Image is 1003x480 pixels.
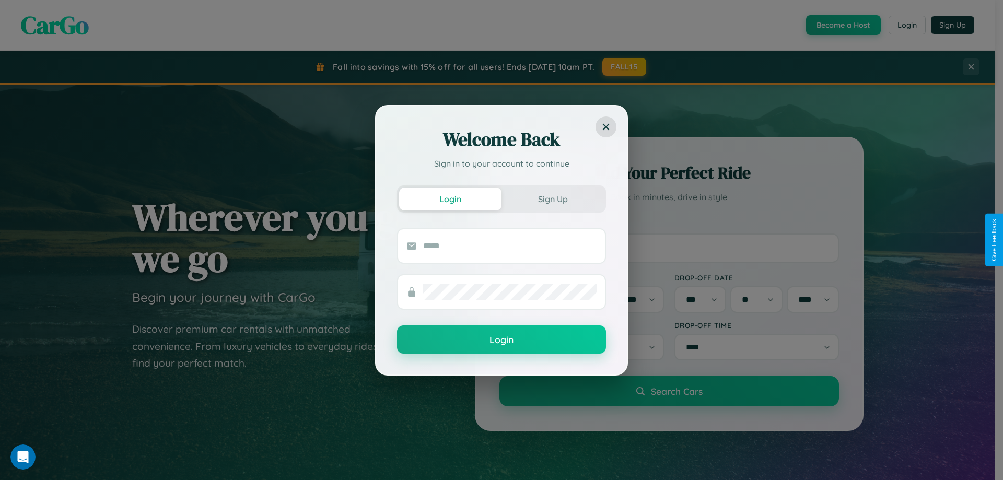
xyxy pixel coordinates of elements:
[397,127,606,152] h2: Welcome Back
[501,188,604,210] button: Sign Up
[397,157,606,170] p: Sign in to your account to continue
[10,444,36,470] iframe: Intercom live chat
[990,219,998,261] div: Give Feedback
[397,325,606,354] button: Login
[399,188,501,210] button: Login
